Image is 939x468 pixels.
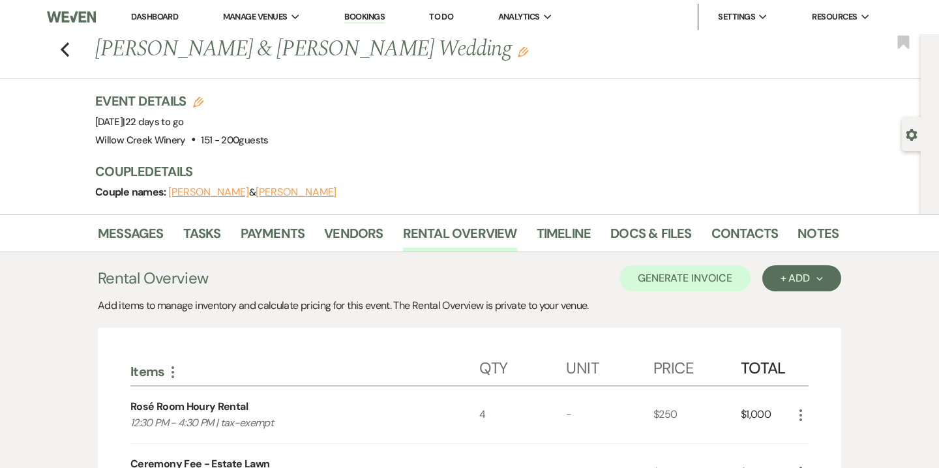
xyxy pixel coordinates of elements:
button: Generate Invoice [619,265,751,291]
div: Price [653,346,741,385]
span: Couple names: [95,185,168,199]
a: Notes [797,223,839,252]
h3: Rental Overview [98,267,208,290]
button: Open lead details [906,128,917,140]
a: Vendors [324,223,383,252]
div: $1,000 [741,387,793,444]
a: Bookings [344,11,385,23]
img: Weven Logo [47,3,96,31]
div: Rosé Room Houry Rental [130,399,248,415]
h1: [PERSON_NAME] & [PERSON_NAME] Wedding [95,34,679,65]
span: Willow Creek Winery [95,134,186,147]
div: Total [741,346,793,385]
button: [PERSON_NAME] [168,187,249,197]
h3: Couple Details [95,162,826,181]
p: 12:30 PM - 4:30 PM | tax-exempt [130,415,444,431]
a: Contacts [711,223,779,252]
span: & [168,186,336,199]
span: 151 - 200 guests [201,134,268,147]
button: + Add [762,265,841,291]
a: Dashboard [131,11,178,22]
a: Rental Overview [403,223,517,252]
span: | [123,115,183,128]
span: Analytics [498,10,540,23]
span: Settings [718,10,755,23]
span: Manage Venues [223,10,288,23]
div: Add items to manage inventory and calculate pricing for this event. The Rental Overview is privat... [98,298,841,314]
button: [PERSON_NAME] [256,187,336,197]
span: Resources [812,10,857,23]
div: 4 [479,387,567,444]
a: To Do [429,11,453,22]
span: 22 days to go [125,115,184,128]
a: Tasks [183,223,221,252]
a: Timeline [537,223,591,252]
a: Messages [98,223,164,252]
h3: Event Details [95,92,269,110]
div: Items [130,363,479,380]
div: Qty [479,346,567,385]
button: Edit [518,46,528,57]
div: - [566,387,653,444]
div: + Add [781,273,823,284]
div: $250 [653,387,741,444]
div: Unit [566,346,653,385]
a: Payments [241,223,305,252]
a: Docs & Files [610,223,691,252]
span: [DATE] [95,115,183,128]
